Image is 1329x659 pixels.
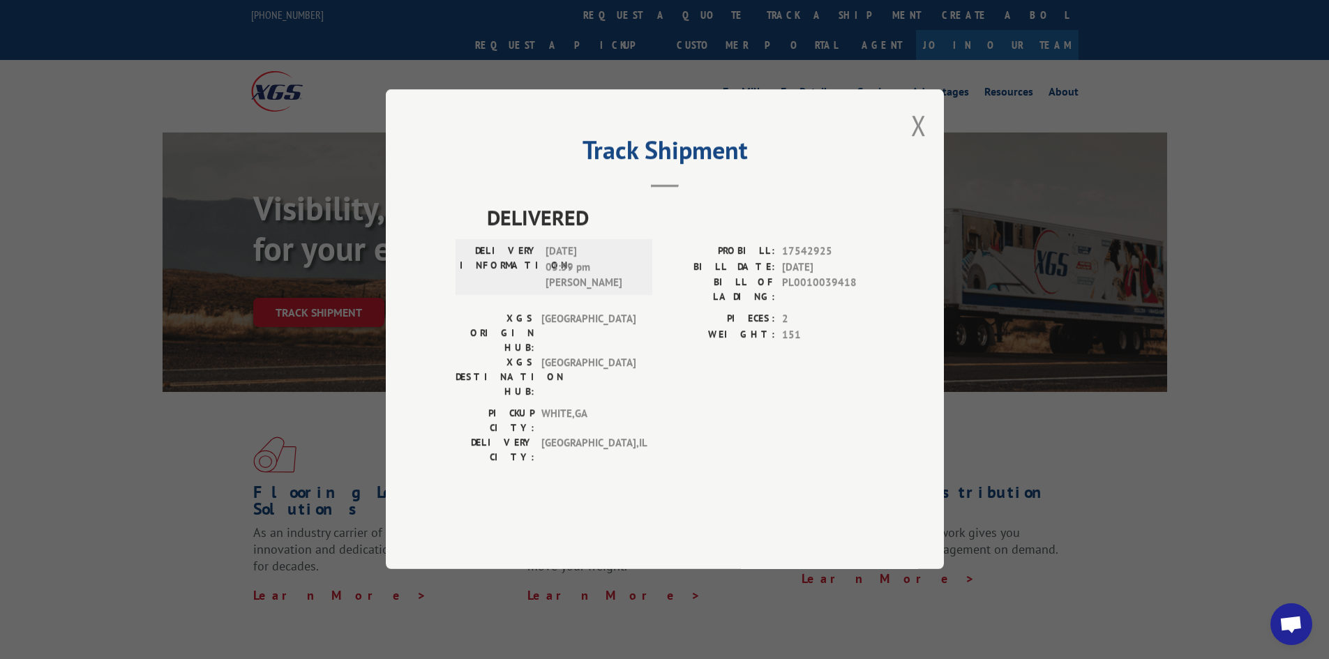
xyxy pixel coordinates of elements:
[456,356,534,400] label: XGS DESTINATION HUB:
[782,275,874,305] span: PL0010039418
[665,327,775,343] label: WEIGHT:
[460,244,539,291] label: DELIVERY INFORMATION:
[782,327,874,343] span: 151
[541,312,636,356] span: [GEOGRAPHIC_DATA]
[1270,603,1312,645] div: Open chat
[456,407,534,436] label: PICKUP CITY:
[665,275,775,305] label: BILL OF LADING:
[911,107,926,144] button: Close modal
[665,312,775,328] label: PIECES:
[782,244,874,260] span: 17542925
[541,436,636,465] span: [GEOGRAPHIC_DATA] , IL
[541,356,636,400] span: [GEOGRAPHIC_DATA]
[456,312,534,356] label: XGS ORIGIN HUB:
[456,436,534,465] label: DELIVERY CITY:
[782,312,874,328] span: 2
[541,407,636,436] span: WHITE , GA
[456,140,874,167] h2: Track Shipment
[665,244,775,260] label: PROBILL:
[546,244,640,291] span: [DATE] 03:59 pm [PERSON_NAME]
[782,259,874,275] span: [DATE]
[665,259,775,275] label: BILL DATE:
[487,202,874,234] span: DELIVERED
